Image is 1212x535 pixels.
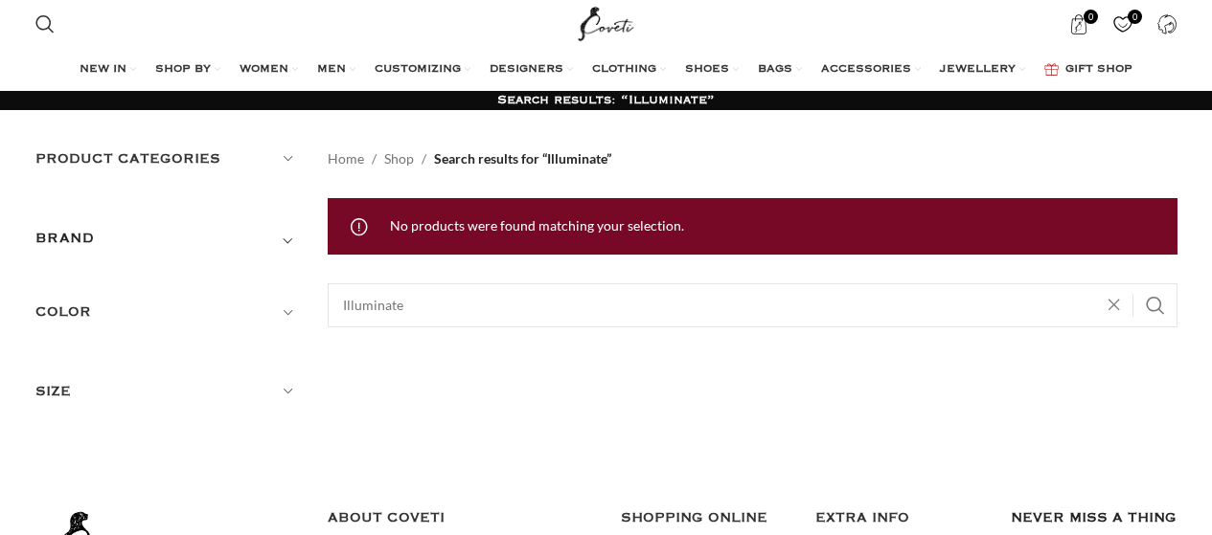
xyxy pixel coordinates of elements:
[1128,10,1142,24] span: 0
[328,283,1178,327] input: Search
[490,51,573,89] a: DESIGNERS
[821,51,921,89] a: ACCESSORIES
[1060,5,1099,43] a: 0
[328,148,364,169] a: Home
[1065,62,1132,78] span: GIFT SHOP
[317,62,346,78] span: MEN
[815,507,982,528] h5: EXTRA INFO
[1104,5,1143,43] div: My Wishlist
[1044,51,1132,89] a: GIFT SHOP
[758,51,802,89] a: BAGS
[35,381,300,402] h5: Size
[35,228,95,249] h5: BRAND
[328,507,592,528] h5: ABOUT COVETI
[317,51,355,89] a: MEN
[328,148,611,169] nav: Breadcrumb
[1044,63,1059,76] img: GiftBag
[240,51,298,89] a: WOMEN
[592,51,666,89] a: CLOTHING
[758,62,792,78] span: BAGS
[240,62,288,78] span: WOMEN
[26,51,1187,89] div: Main navigation
[26,5,64,43] a: Search
[35,148,300,169] h5: Product categories
[35,301,300,323] h5: Color
[685,51,739,89] a: SHOES
[574,14,638,31] a: Site logo
[375,62,461,78] span: CUSTOMIZING
[1011,507,1178,528] h3: Never miss a thing
[1104,5,1143,43] a: 0
[940,51,1025,89] a: JEWELLERY
[1084,10,1098,24] span: 0
[35,227,300,261] div: Toggle filter
[155,62,211,78] span: SHOP BY
[80,51,136,89] a: NEW IN
[621,507,788,528] h5: SHOPPING ONLINE
[940,62,1016,78] span: JEWELLERY
[155,51,220,89] a: SHOP BY
[497,92,715,109] h1: Search results: “Illuminate”
[80,62,126,78] span: NEW IN
[685,62,729,78] span: SHOES
[821,62,911,78] span: ACCESSORIES
[592,62,656,78] span: CLOTHING
[490,62,563,78] span: DESIGNERS
[375,51,470,89] a: CUSTOMIZING
[384,148,414,169] a: Shop
[434,148,611,169] span: Search results for “Illuminate”
[328,198,1178,254] div: No products were found matching your selection.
